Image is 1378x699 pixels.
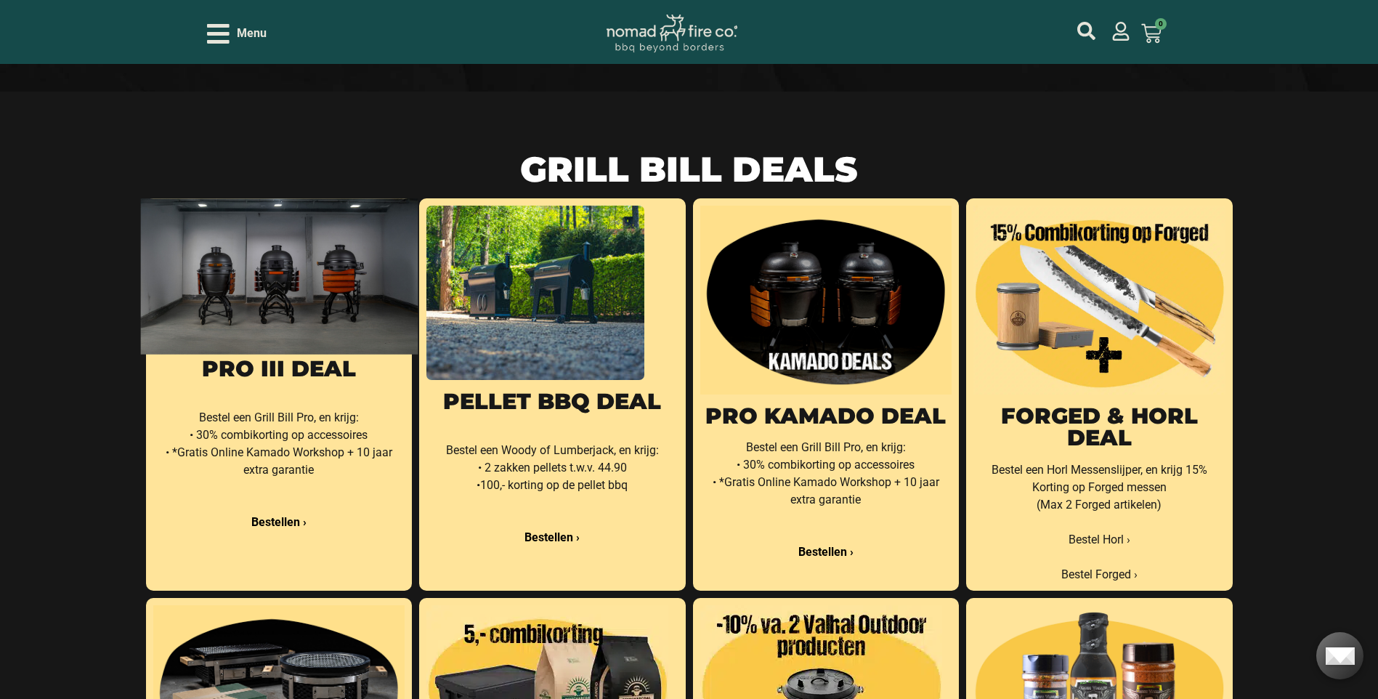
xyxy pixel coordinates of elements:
p: Bestel een Grill Bill Pro, en krijg: • 30% combikorting op accessoires • *Gratis Online Kamado Wo... [153,392,405,531]
a: Bestellen › [524,530,580,544]
a: Bestel Forged › [1061,567,1138,581]
a: Bestellen › [798,545,854,559]
span: Menu [237,25,267,42]
div: Open/Close Menu [207,21,267,47]
p: Bestel een Woody of Lumberjack, en krijg: • 2 zakken pellets t.w.v. 44.90 •100,- korting op de pe... [426,424,678,546]
a: Bestel Horl › [1069,533,1130,546]
span: 0 [1155,18,1167,30]
p: Bestel een Horl Messenslijper, en krijg 15% Korting op Forged messen (Max 2 Forged artikelen) [973,461,1225,583]
a: Bestellen › [251,515,307,529]
a: PRO KAMADO Deal [705,403,946,429]
a: mijn account [1077,22,1095,40]
a: mijn account [1111,22,1130,41]
a: 0 [1124,15,1179,52]
h2: GRILL BILL Deals [110,149,1268,191]
img: Nomad Logo [607,15,737,53]
a: PRO III Deal [202,355,356,382]
p: Bestel een Grill Bill Pro, en krijg: • 30% combikorting op accessoires • *Gratis Online Kamado Wo... [700,439,952,561]
a: Forged & Horl Deal [1001,403,1198,451]
img: forged combideal [973,206,1225,395]
img: Pro III Kamado BBQ [140,198,417,354]
img: KAMADO DEALS Acties [700,206,952,395]
img: smokey bandit [426,206,644,380]
a: Pellet BBQ Deal [443,388,661,415]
